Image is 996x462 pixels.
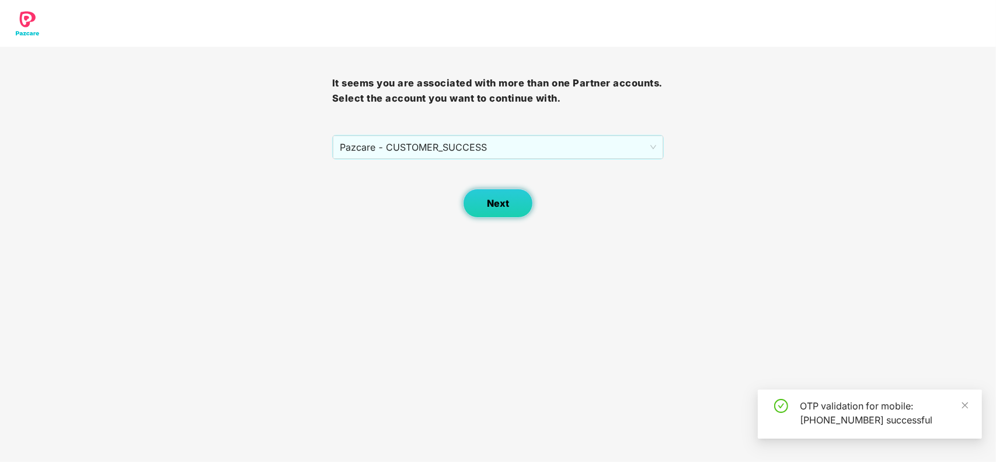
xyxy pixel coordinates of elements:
span: Pazcare - CUSTOMER_SUCCESS [340,136,657,158]
span: Next [487,198,509,209]
button: Next [463,189,533,218]
span: close [961,401,969,409]
div: OTP validation for mobile: [PHONE_NUMBER] successful [800,399,968,427]
span: check-circle [774,399,788,413]
h3: It seems you are associated with more than one Partner accounts. Select the account you want to c... [332,76,664,106]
